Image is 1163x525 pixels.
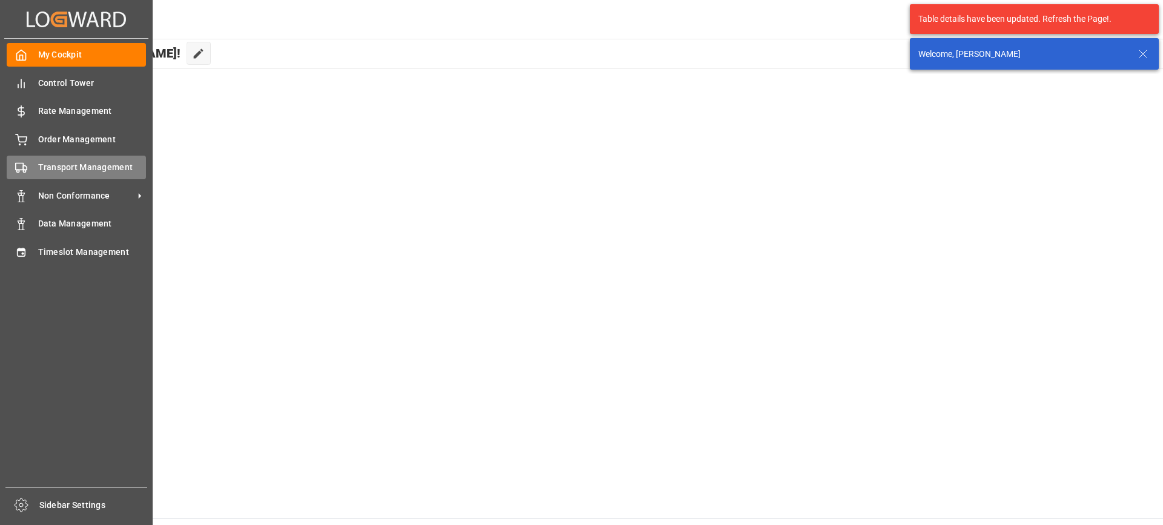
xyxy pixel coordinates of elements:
span: Order Management [38,133,147,146]
a: Control Tower [7,71,146,94]
a: Timeslot Management [7,240,146,263]
span: My Cockpit [38,48,147,61]
a: Data Management [7,212,146,236]
a: Order Management [7,127,146,151]
span: Data Management [38,217,147,230]
span: Rate Management [38,105,147,117]
span: Timeslot Management [38,246,147,259]
span: Sidebar Settings [39,499,148,512]
span: Transport Management [38,161,147,174]
div: Welcome, [PERSON_NAME] [918,48,1127,61]
a: Rate Management [7,99,146,123]
a: Transport Management [7,156,146,179]
a: My Cockpit [7,43,146,67]
div: Table details have been updated. Refresh the Page!. [918,13,1141,25]
span: Hello [PERSON_NAME]! [50,42,181,65]
span: Non Conformance [38,190,134,202]
span: Control Tower [38,77,147,90]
